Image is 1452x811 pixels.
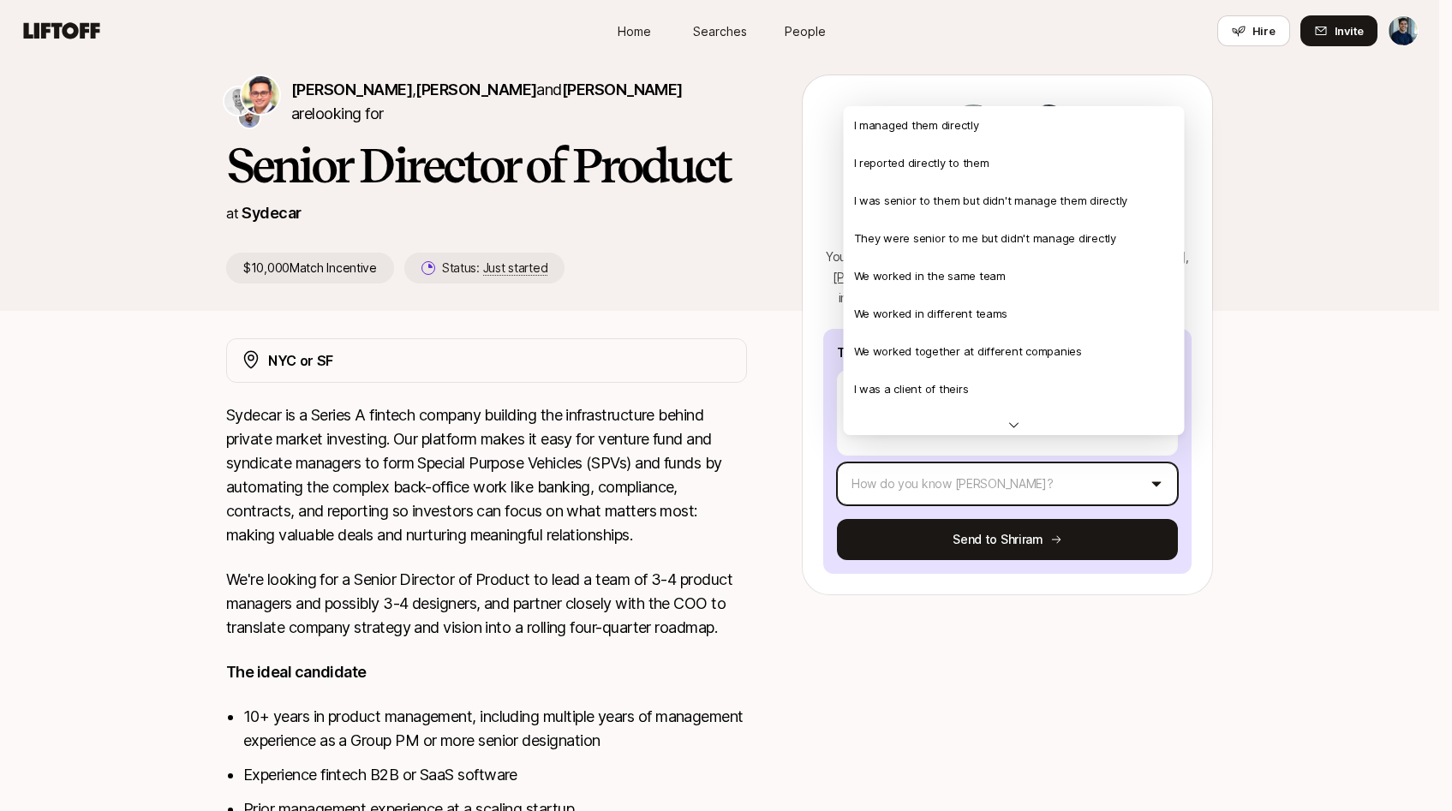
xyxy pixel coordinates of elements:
p: I was a client of theirs [854,380,969,397]
p: I managed them directly [854,116,979,134]
p: They were senior to me but didn't manage directly [854,230,1116,247]
p: We worked in different teams [854,305,1008,322]
p: I was senior to them but didn't manage them directly [854,192,1127,209]
p: We worked in the same team [854,267,1006,284]
p: We worked together at different companies [854,343,1082,360]
p: I reported directly to them [854,154,989,171]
